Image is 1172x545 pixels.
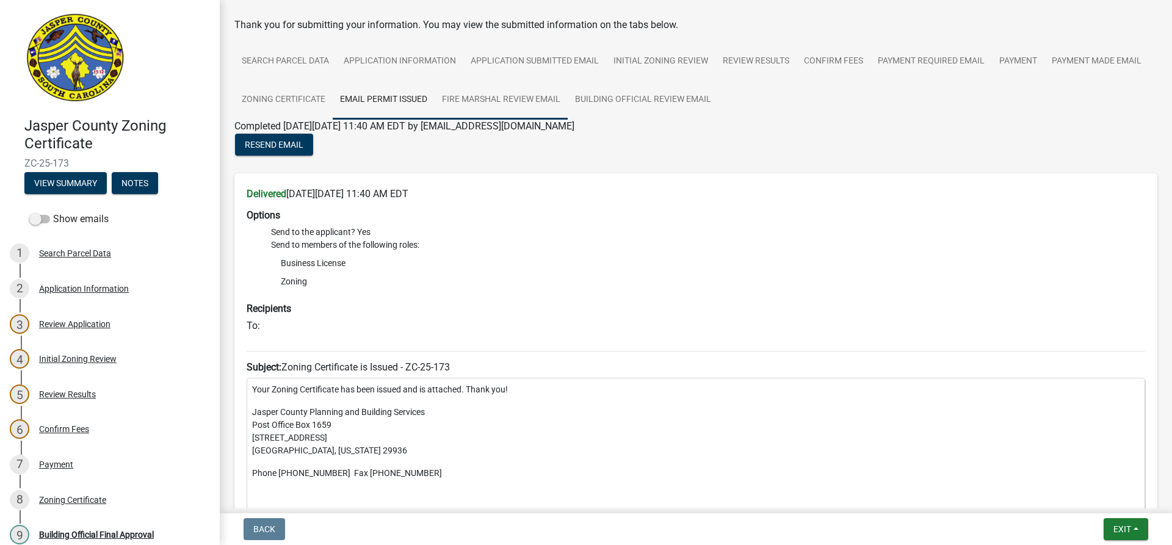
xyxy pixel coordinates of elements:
div: 6 [10,419,29,439]
div: 4 [10,349,29,369]
h4: Jasper County Zoning Certificate [24,117,210,153]
button: View Summary [24,172,107,194]
div: Confirm Fees [39,425,89,433]
div: Search Parcel Data [39,249,111,258]
div: 5 [10,384,29,404]
span: Completed [DATE][DATE] 11:40 AM EDT by [EMAIL_ADDRESS][DOMAIN_NAME] [234,120,574,132]
strong: Options [247,209,280,221]
div: Review Application [39,320,110,328]
div: 8 [10,490,29,510]
button: Back [244,518,285,540]
a: Payment [992,42,1044,81]
div: Review Results [39,390,96,399]
img: Jasper County, South Carolina [24,13,126,104]
li: Send to the applicant? Yes [271,226,1145,239]
p: Your Zoning Certificate has been issued and is attached. Thank you! [252,383,1140,396]
div: 7 [10,455,29,474]
wm-modal-confirm: Notes [112,179,158,189]
strong: Recipients [247,303,291,314]
li: Send to members of the following roles: [271,239,1145,293]
a: Initial Zoning Review [606,42,715,81]
strong: Delivered [247,188,286,200]
strong: Subject: [247,361,281,373]
h6: Zoning Certificate is Issued - ZC-25-173 [247,361,1145,373]
a: Zoning Certificate [234,81,333,120]
div: Zoning Certificate [39,496,106,504]
a: Email Permit Issued [333,81,435,120]
p: Jasper County Planning and Building Services Post Office Box 1659 [STREET_ADDRESS] [GEOGRAPHIC_DA... [252,406,1140,457]
label: Show emails [29,212,109,226]
div: Building Official Final Approval [39,530,154,539]
div: 9 [10,525,29,544]
div: 1 [10,244,29,263]
div: Initial Zoning Review [39,355,117,363]
div: 2 [10,279,29,298]
a: Confirm Fees [797,42,870,81]
div: Application Information [39,284,129,293]
li: Zoning [271,272,1145,291]
wm-modal-confirm: Summary [24,179,107,189]
a: Building Official Review Email [568,81,718,120]
a: Payment Required Email [870,42,992,81]
a: Application Submitted Email [463,42,606,81]
div: Payment [39,460,73,469]
a: Review Results [715,42,797,81]
p: Phone [PHONE_NUMBER] Fax [PHONE_NUMBER] [252,467,1140,480]
li: Business License [271,254,1145,272]
span: Exit [1113,524,1131,534]
span: Resend Email [245,140,303,150]
span: ZC-25-173 [24,157,195,169]
a: Application Information [336,42,463,81]
div: Thank you for submitting your information. You may view the submitted information on the tabs below. [234,18,1157,32]
button: Notes [112,172,158,194]
div: 3 [10,314,29,334]
button: Exit [1104,518,1148,540]
a: Payment Made Email [1044,42,1149,81]
button: Resend Email [235,134,313,156]
span: Back [253,524,275,534]
h6: To: [247,320,1145,331]
a: Fire Marshal Review Email [435,81,568,120]
h6: [DATE][DATE] 11:40 AM EDT [247,188,1145,200]
a: Search Parcel Data [234,42,336,81]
